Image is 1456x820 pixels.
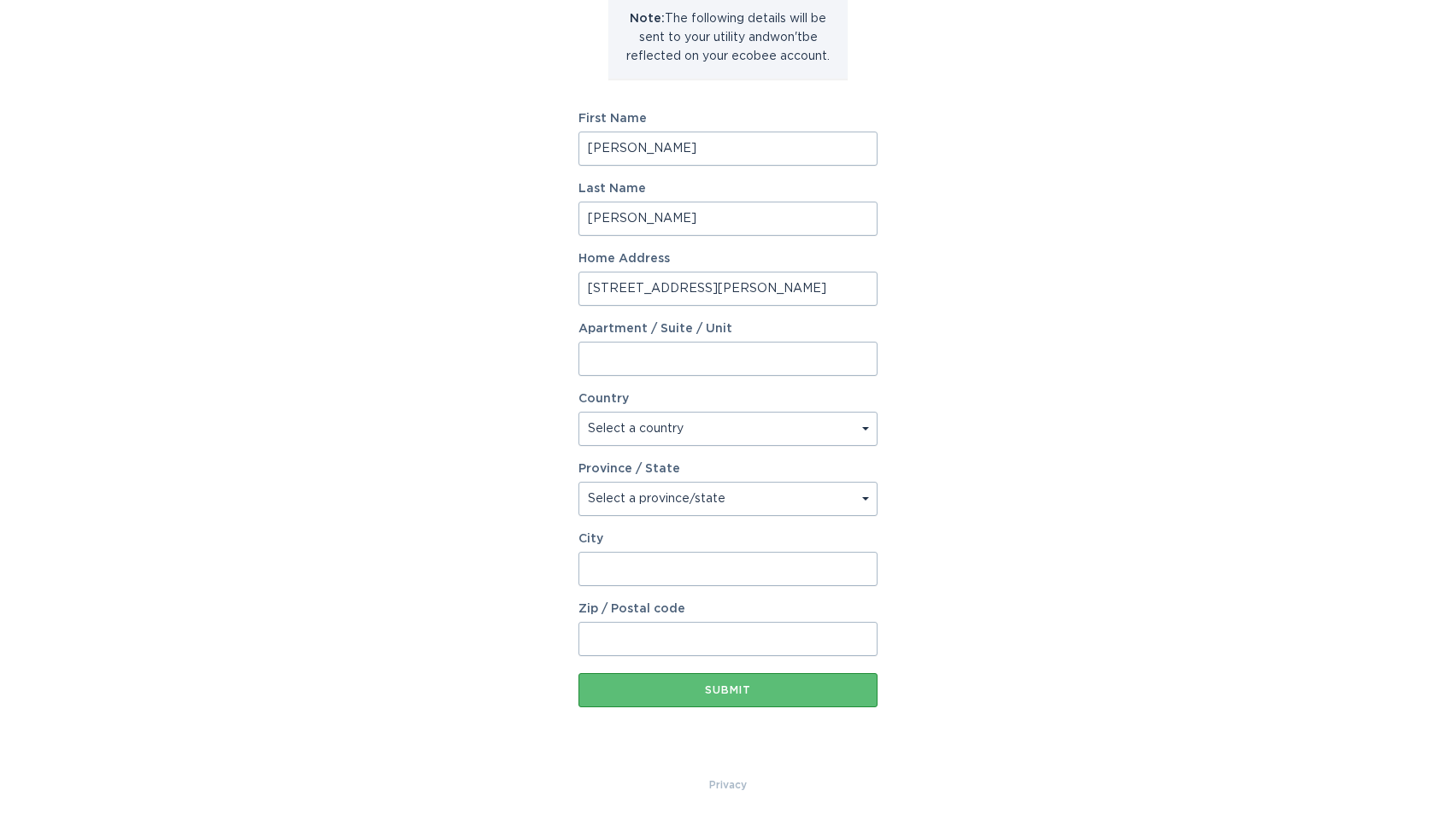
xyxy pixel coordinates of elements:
label: City [578,533,878,545]
button: Submit [578,673,878,707]
label: Home Address [578,253,878,265]
label: Apartment / Suite / Unit [578,323,878,335]
p: The following details will be sent to your utility and won't be reflected on your ecobee account. [621,9,835,66]
div: Submit [587,685,869,695]
label: First Name [578,113,878,125]
label: Country [578,393,629,405]
label: Zip / Postal code [578,603,878,615]
strong: Note: [630,13,665,25]
label: Province / State [578,463,680,475]
a: Privacy Policy & Terms of Use [709,776,747,794]
label: Last Name [578,183,878,195]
